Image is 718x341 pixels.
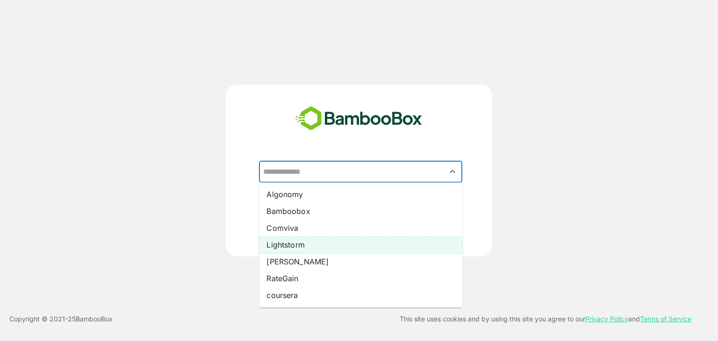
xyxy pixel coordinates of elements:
[446,165,459,178] button: Close
[400,313,691,325] p: This site uses cookies and by using this site you agree to our and
[290,103,427,134] img: bamboobox
[585,315,628,323] a: Privacy Policy
[259,270,462,287] li: RateGain
[259,203,462,220] li: Bamboobox
[640,315,691,323] a: Terms of Service
[259,186,462,203] li: Algonomy
[259,253,462,270] li: [PERSON_NAME]
[259,236,462,253] li: Lightstorm
[9,313,113,325] p: Copyright © 2021- 25 BambooBox
[259,220,462,236] li: Comviva
[259,287,462,304] li: coursera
